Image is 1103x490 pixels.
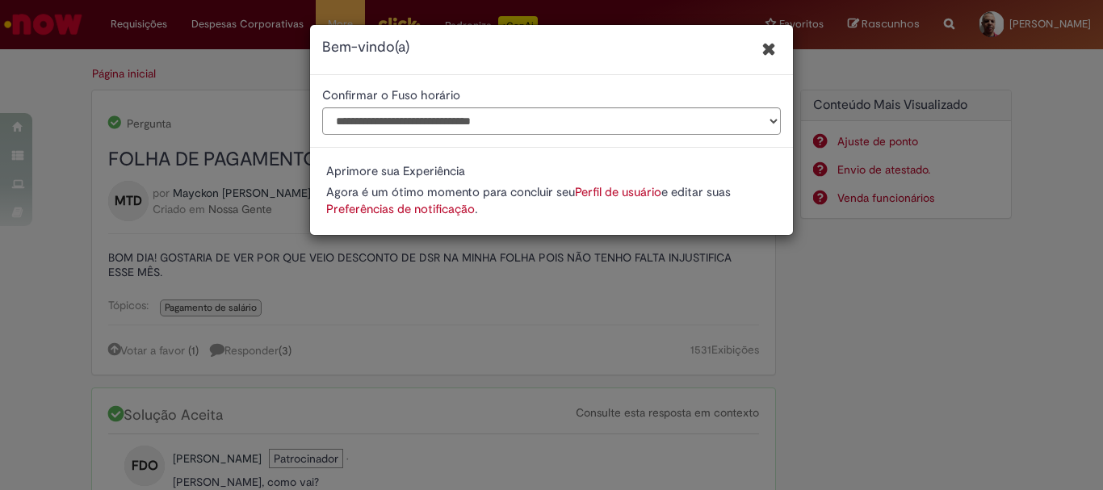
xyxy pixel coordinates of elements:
[757,36,781,62] button: Fechar
[326,201,475,218] button: Preferências de notificação
[322,37,409,58] h4: Bem-vindo(a)
[326,184,731,217] span: Agora é um ótimo momento para concluir seu e editar suas .
[575,184,661,201] button: Perfil de usuário
[322,88,460,103] label: Confirmar o Fuso horário
[326,164,623,178] p: Aprimore sua Experiência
